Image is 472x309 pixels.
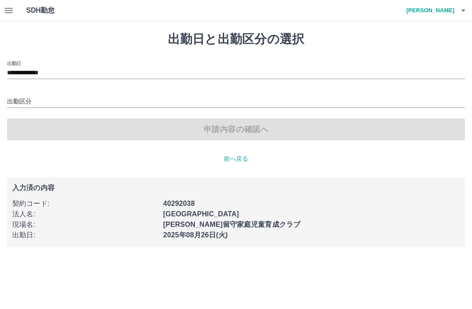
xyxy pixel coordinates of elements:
b: 2025年08月26日(火) [163,231,228,239]
b: [GEOGRAPHIC_DATA] [163,210,239,218]
b: [PERSON_NAME]留守家庭児童育成クラブ [163,221,300,228]
p: 入力済の内容 [12,184,460,191]
p: 現場名 : [12,219,158,230]
p: 出勤日 : [12,230,158,240]
label: 出勤日 [7,60,21,66]
p: 契約コード : [12,198,158,209]
b: 40292038 [163,200,194,207]
p: 法人名 : [12,209,158,219]
p: 前へ戻る [7,154,465,163]
h1: 出勤日と出勤区分の選択 [7,32,465,47]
